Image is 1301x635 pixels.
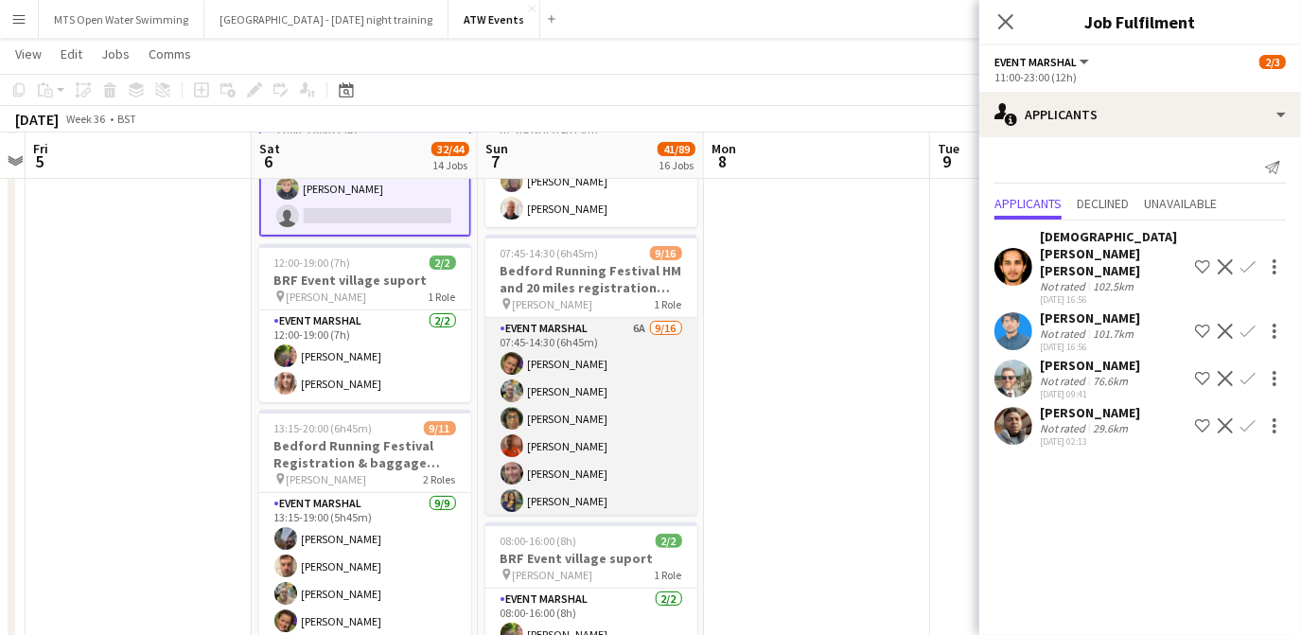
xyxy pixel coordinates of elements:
[1089,374,1132,388] div: 76.6km
[485,262,697,296] h3: Bedford Running Festival HM and 20 miles registration baggagge and t- shirts
[53,42,90,66] a: Edit
[655,568,682,582] span: 1 Role
[259,437,471,471] h3: Bedford Running Festival Registration & baggage marshal
[1089,279,1137,293] div: 102.5km
[1144,197,1217,210] span: Unavailable
[8,42,49,66] a: View
[432,158,468,172] div: 14 Jobs
[1040,293,1187,306] div: [DATE] 16:56
[149,45,191,62] span: Comms
[33,140,48,157] span: Fri
[30,150,48,172] span: 5
[501,246,599,260] span: 07:45-14:30 (6h45m)
[650,246,682,260] span: 9/16
[712,140,736,157] span: Mon
[501,534,577,548] span: 08:00-16:00 (8h)
[15,45,42,62] span: View
[658,142,695,156] span: 41/89
[431,142,469,156] span: 32/44
[1040,421,1089,435] div: Not rated
[274,256,351,270] span: 12:00-19:00 (7h)
[1089,326,1137,341] div: 101.7km
[259,244,471,402] app-job-card: 12:00-19:00 (7h)2/2BRF Event village suport [PERSON_NAME]1 RoleEvent Marshal2/212:00-19:00 (7h)[P...
[485,235,697,515] app-job-card: 07:45-14:30 (6h45m)9/16Bedford Running Festival HM and 20 miles registration baggagge and t- shir...
[513,297,593,311] span: [PERSON_NAME]
[513,568,593,582] span: [PERSON_NAME]
[1040,374,1089,388] div: Not rated
[994,70,1286,84] div: 11:00-23:00 (12h)
[1040,228,1187,279] div: [DEMOGRAPHIC_DATA][PERSON_NAME] [PERSON_NAME]
[1089,421,1132,435] div: 29.6km
[448,1,540,38] button: ATW Events
[1077,197,1129,210] span: Declined
[1040,326,1089,341] div: Not rated
[141,42,199,66] a: Comms
[1040,309,1140,326] div: [PERSON_NAME]
[256,150,280,172] span: 6
[994,55,1092,69] button: Event Marshal
[1040,404,1140,421] div: [PERSON_NAME]
[656,534,682,548] span: 2/2
[94,42,137,66] a: Jobs
[485,550,697,567] h3: BRF Event village suport
[62,112,110,126] span: Week 36
[709,150,736,172] span: 8
[274,421,373,435] span: 13:15-20:00 (6h45m)
[15,110,59,129] div: [DATE]
[429,290,456,304] span: 1 Role
[101,45,130,62] span: Jobs
[935,150,959,172] span: 9
[204,1,448,38] button: [GEOGRAPHIC_DATA] - [DATE] night training
[1040,279,1089,293] div: Not rated
[483,150,508,172] span: 7
[994,197,1062,210] span: Applicants
[424,472,456,486] span: 2 Roles
[259,140,280,157] span: Sat
[287,472,367,486] span: [PERSON_NAME]
[287,290,367,304] span: [PERSON_NAME]
[1259,55,1286,69] span: 2/3
[659,158,694,172] div: 16 Jobs
[979,92,1301,137] div: Applicants
[938,140,959,157] span: Tue
[1040,357,1140,374] div: [PERSON_NAME]
[994,55,1077,69] span: Event Marshal
[259,310,471,402] app-card-role: Event Marshal2/212:00-19:00 (7h)[PERSON_NAME][PERSON_NAME]
[1040,341,1140,353] div: [DATE] 16:56
[979,9,1301,34] h3: Job Fulfilment
[485,140,508,157] span: Sun
[1040,388,1140,400] div: [DATE] 09:41
[259,272,471,289] h3: BRF Event village suport
[39,1,204,38] button: MTS Open Water Swimming
[424,421,456,435] span: 9/11
[117,112,136,126] div: BST
[61,45,82,62] span: Edit
[1040,435,1140,448] div: [DATE] 02:13
[430,256,456,270] span: 2/2
[655,297,682,311] span: 1 Role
